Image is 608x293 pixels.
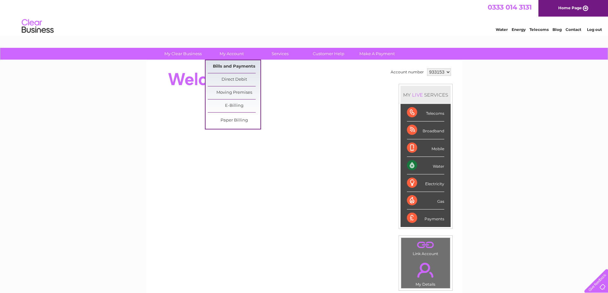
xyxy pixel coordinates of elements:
[208,60,260,73] a: Bills and Payments
[529,27,549,32] a: Telecoms
[401,238,450,258] td: Link Account
[389,67,425,77] td: Account number
[351,48,403,60] a: Make A Payment
[496,27,508,32] a: Water
[254,48,306,60] a: Services
[407,192,444,209] div: Gas
[407,121,444,139] div: Broadband
[401,257,450,289] td: My Details
[208,73,260,86] a: Direct Debit
[488,3,532,11] a: 0333 014 3131
[407,157,444,174] div: Water
[407,209,444,227] div: Payments
[512,27,526,32] a: Energy
[403,239,448,251] a: .
[21,17,54,36] img: logo.png
[411,92,424,98] div: LIVE
[403,259,448,281] a: .
[208,86,260,99] a: Moving Premises
[566,27,581,32] a: Contact
[208,99,260,112] a: E-Billing
[552,27,562,32] a: Blog
[208,114,260,127] a: Paper Billing
[154,4,455,31] div: Clear Business is a trading name of Verastar Limited (registered in [GEOGRAPHIC_DATA] No. 3667643...
[302,48,355,60] a: Customer Help
[401,86,451,104] div: MY SERVICES
[157,48,209,60] a: My Clear Business
[407,174,444,192] div: Electricity
[407,139,444,157] div: Mobile
[205,48,258,60] a: My Account
[407,104,444,121] div: Telecoms
[587,27,602,32] a: Log out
